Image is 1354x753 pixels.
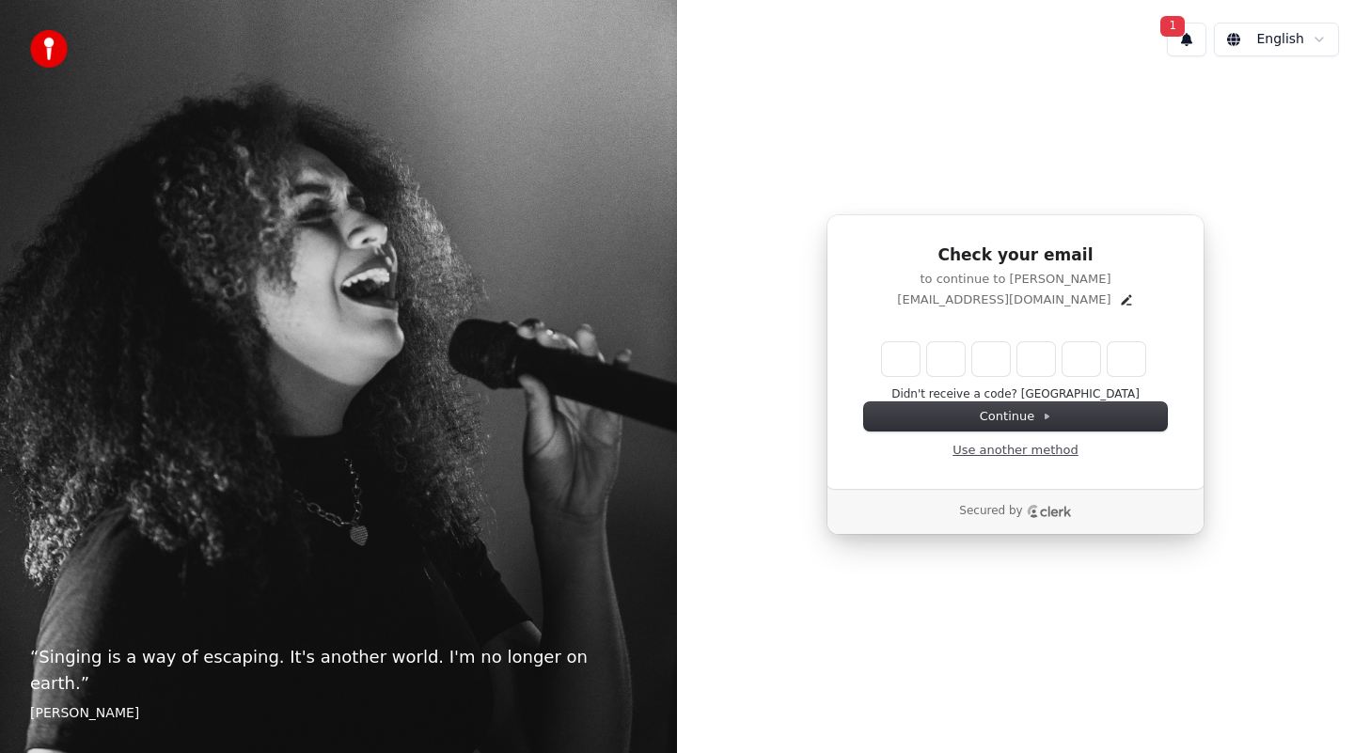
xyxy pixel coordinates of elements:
[953,442,1078,459] a: Use another method
[30,30,68,68] img: youka
[30,704,647,723] footer: [PERSON_NAME]
[891,387,1140,402] button: Didn't receive a code? [GEOGRAPHIC_DATA]
[864,244,1167,267] h1: Check your email
[972,342,1010,376] input: Digit 3
[959,504,1022,519] p: Secured by
[1027,505,1072,518] a: Clerk logo
[1108,342,1145,376] input: Digit 6
[878,338,1149,380] div: Verification code input
[897,291,1110,308] p: [EMAIL_ADDRESS][DOMAIN_NAME]
[30,644,647,697] p: “ Singing is a way of escaping. It's another world. I'm no longer on earth. ”
[864,402,1167,431] button: Continue
[927,342,965,376] input: Digit 2
[882,342,920,376] input: Enter verification code. Digit 1
[980,408,1051,425] span: Continue
[1063,342,1100,376] input: Digit 5
[1119,292,1134,307] button: Edit
[1167,23,1206,56] button: 1
[864,271,1167,288] p: to continue to [PERSON_NAME]
[1017,342,1055,376] input: Digit 4
[1160,16,1185,37] span: 1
